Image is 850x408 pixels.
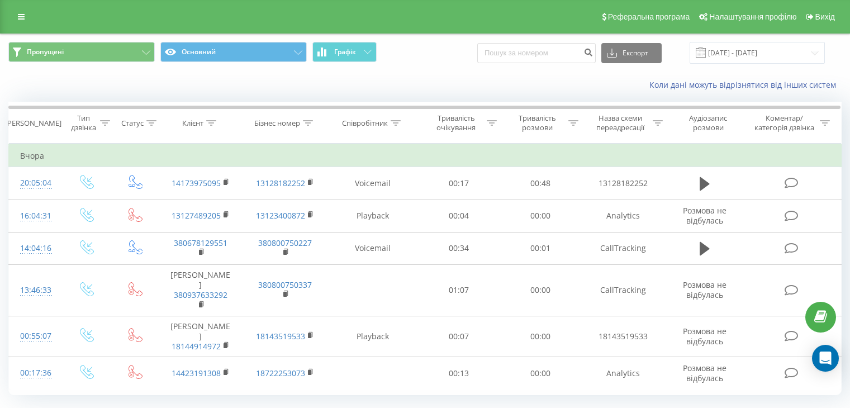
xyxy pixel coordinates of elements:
[649,79,842,90] a: Коли дані можуть відрізнятися вiд інших систем
[419,232,500,264] td: 00:34
[500,316,581,357] td: 00:00
[342,118,388,128] div: Співробітник
[477,43,596,63] input: Пошук за номером
[174,238,227,248] a: 380678129551
[27,48,64,56] span: Пропущені
[20,172,50,194] div: 20:05:04
[312,42,377,62] button: Графік
[419,167,500,200] td: 00:17
[158,264,243,316] td: [PERSON_NAME]
[5,118,61,128] div: [PERSON_NAME]
[581,167,665,200] td: 13128182252
[172,210,221,221] a: 13127489205
[160,42,307,62] button: Основний
[258,279,312,290] a: 380800750337
[709,12,796,21] span: Налаштування профілю
[158,316,243,357] td: [PERSON_NAME]
[327,316,419,357] td: Playback
[20,362,50,384] div: 00:17:36
[20,325,50,347] div: 00:55:07
[500,232,581,264] td: 00:01
[581,264,665,316] td: CallTracking
[683,326,726,347] span: Розмова не відбулась
[254,118,300,128] div: Бізнес номер
[608,12,690,21] span: Реферальна програма
[327,167,419,200] td: Voicemail
[601,43,662,63] button: Експорт
[327,232,419,264] td: Voicemail
[20,238,50,259] div: 14:04:16
[591,113,650,132] div: Назва схеми переадресації
[419,200,500,232] td: 00:04
[20,205,50,227] div: 16:04:31
[815,12,835,21] span: Вихід
[500,167,581,200] td: 00:48
[20,279,50,301] div: 13:46:33
[256,368,305,378] a: 18722253073
[683,205,726,226] span: Розмова не відбулась
[327,200,419,232] td: Playback
[419,357,500,390] td: 00:13
[70,113,97,132] div: Тип дзвінка
[174,290,227,300] a: 380937633292
[9,145,842,167] td: Вчора
[334,48,356,56] span: Графік
[256,331,305,341] a: 18143519533
[676,113,741,132] div: Аудіозапис розмови
[121,118,144,128] div: Статус
[419,264,500,316] td: 01:07
[510,113,566,132] div: Тривалість розмови
[256,178,305,188] a: 13128182252
[429,113,485,132] div: Тривалість очікування
[172,341,221,352] a: 18144914972
[8,42,155,62] button: Пропущені
[581,316,665,357] td: 18143519533
[256,210,305,221] a: 13123400872
[812,345,839,372] div: Open Intercom Messenger
[172,368,221,378] a: 14423191308
[182,118,203,128] div: Клієнт
[500,264,581,316] td: 00:00
[581,200,665,232] td: Analytics
[581,357,665,390] td: Analytics
[683,363,726,383] span: Розмова не відбулась
[752,113,817,132] div: Коментар/категорія дзвінка
[500,200,581,232] td: 00:00
[683,279,726,300] span: Розмова не відбулась
[258,238,312,248] a: 380800750227
[172,178,221,188] a: 14173975095
[419,316,500,357] td: 00:07
[500,357,581,390] td: 00:00
[581,232,665,264] td: CallTracking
